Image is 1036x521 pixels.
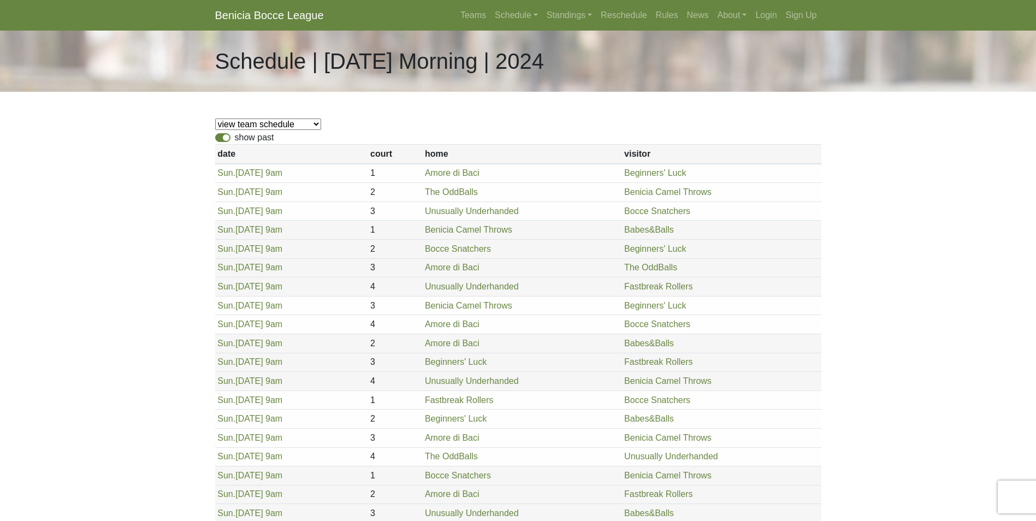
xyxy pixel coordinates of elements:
[425,508,519,518] a: Unusually Underhanded
[217,471,235,480] span: Sun.
[217,301,282,310] a: Sun.[DATE] 9am
[683,4,713,26] a: News
[217,414,282,423] a: Sun.[DATE] 9am
[425,357,487,366] a: Beginners' Luck
[624,282,692,291] a: Fastbreak Rollers
[217,376,235,386] span: Sun.
[624,471,712,480] a: Benicia Camel Throws
[751,4,781,26] a: Login
[368,239,422,258] td: 2
[624,357,692,366] a: Fastbreak Rollers
[368,485,422,504] td: 2
[368,466,422,486] td: 1
[624,187,712,197] a: Benicia Camel Throws
[217,433,282,442] a: Sun.[DATE] 9am
[217,206,235,216] span: Sun.
[624,263,677,272] a: The OddBalls
[217,452,282,461] a: Sun.[DATE] 9am
[425,187,478,197] a: The OddBalls
[217,187,235,197] span: Sun.
[217,282,282,291] a: Sun.[DATE] 9am
[215,145,368,164] th: date
[425,319,479,329] a: Amore di Baci
[456,4,490,26] a: Teams
[624,206,690,216] a: Bocce Snatchers
[425,376,519,386] a: Unusually Underhanded
[217,395,235,405] span: Sun.
[217,414,235,423] span: Sun.
[217,376,282,386] a: Sun.[DATE] 9am
[368,390,422,410] td: 1
[596,4,652,26] a: Reschedule
[217,319,282,329] a: Sun.[DATE] 9am
[235,131,274,144] label: show past
[624,244,686,253] a: Beginners' Luck
[624,508,674,518] a: Babes&Balls
[217,508,282,518] a: Sun.[DATE] 9am
[217,225,282,234] a: Sun.[DATE] 9am
[217,244,235,253] span: Sun.
[425,244,491,253] a: Bocce Snatchers
[217,357,235,366] span: Sun.
[368,410,422,429] td: 2
[217,319,235,329] span: Sun.
[217,508,235,518] span: Sun.
[368,447,422,466] td: 4
[217,187,282,197] a: Sun.[DATE] 9am
[215,48,544,74] h1: Schedule | [DATE] Morning | 2024
[713,4,751,26] a: About
[368,145,422,164] th: court
[624,339,674,348] a: Babes&Balls
[368,164,422,183] td: 1
[368,296,422,315] td: 3
[215,4,324,26] a: Benicia Bocce League
[217,489,282,499] a: Sun.[DATE] 9am
[217,206,282,216] a: Sun.[DATE] 9am
[217,339,235,348] span: Sun.
[425,339,479,348] a: Amore di Baci
[217,263,282,272] a: Sun.[DATE] 9am
[542,4,596,26] a: Standings
[217,244,282,253] a: Sun.[DATE] 9am
[624,395,690,405] a: Bocce Snatchers
[217,395,282,405] a: Sun.[DATE] 9am
[368,258,422,277] td: 3
[422,145,621,164] th: home
[624,168,686,177] a: Beginners' Luck
[368,428,422,447] td: 3
[217,282,235,291] span: Sun.
[624,433,712,442] a: Benicia Camel Throws
[624,319,690,329] a: Bocce Snatchers
[368,372,422,391] td: 4
[368,221,422,240] td: 1
[425,206,519,216] a: Unusually Underhanded
[621,145,821,164] th: visitor
[217,263,235,272] span: Sun.
[368,183,422,202] td: 2
[425,471,491,480] a: Bocce Snatchers
[425,452,478,461] a: The OddBalls
[425,301,512,310] a: Benicia Camel Throws
[368,202,422,221] td: 3
[217,433,235,442] span: Sun.
[217,489,235,499] span: Sun.
[217,168,282,177] a: Sun.[DATE] 9am
[425,489,479,499] a: Amore di Baci
[217,168,235,177] span: Sun.
[624,414,674,423] a: Babes&Balls
[217,471,282,480] a: Sun.[DATE] 9am
[368,277,422,297] td: 4
[217,301,235,310] span: Sun.
[490,4,542,26] a: Schedule
[425,225,512,234] a: Benicia Camel Throws
[652,4,683,26] a: Rules
[624,452,718,461] a: Unusually Underhanded
[425,168,479,177] a: Amore di Baci
[217,339,282,348] a: Sun.[DATE] 9am
[425,395,493,405] a: Fastbreak Rollers
[217,225,235,234] span: Sun.
[425,282,519,291] a: Unusually Underhanded
[217,452,235,461] span: Sun.
[782,4,821,26] a: Sign Up
[624,301,686,310] a: Beginners' Luck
